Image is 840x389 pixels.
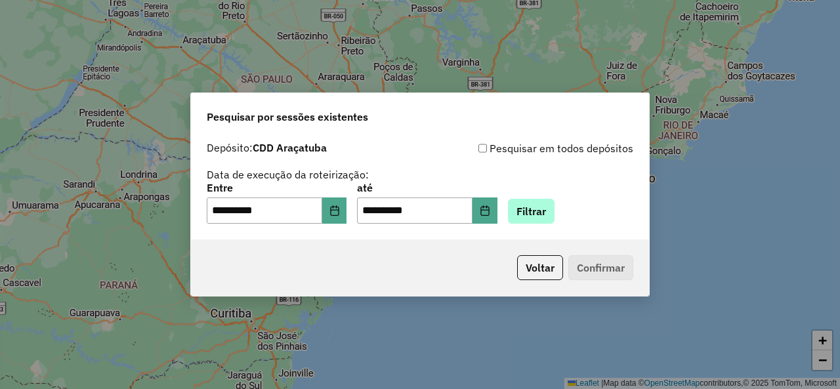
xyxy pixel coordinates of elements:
[420,140,633,156] div: Pesquisar em todos depósitos
[253,141,327,154] strong: CDD Araçatuba
[472,197,497,224] button: Choose Date
[207,167,369,182] label: Data de execução da roteirização:
[508,199,555,224] button: Filtrar
[517,255,563,280] button: Voltar
[357,180,497,195] label: até
[322,197,347,224] button: Choose Date
[207,109,368,125] span: Pesquisar por sessões existentes
[207,180,346,195] label: Entre
[207,140,327,155] label: Depósito:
